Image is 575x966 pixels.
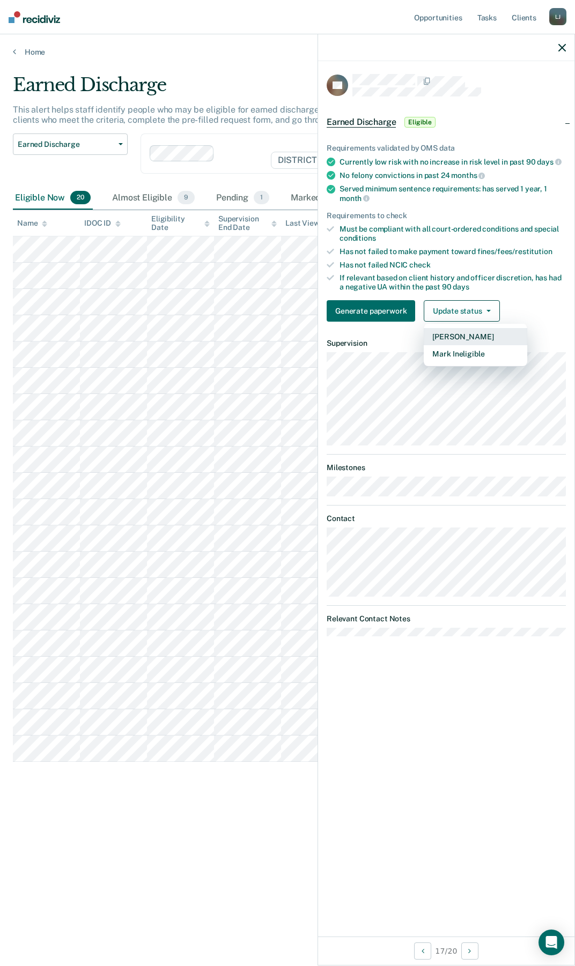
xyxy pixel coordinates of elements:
[13,187,93,210] div: Eligible Now
[451,171,485,180] span: months
[340,247,566,256] div: Has not failed to make payment toward
[327,211,566,220] div: Requirements to check
[327,144,566,153] div: Requirements validated by OMS data
[18,140,114,149] span: Earned Discharge
[424,328,527,345] button: [PERSON_NAME]
[340,234,376,242] span: conditions
[13,74,530,105] div: Earned Discharge
[13,105,515,125] p: This alert helps staff identify people who may be eligible for earned discharge based on IDOC’s c...
[539,930,564,955] div: Open Intercom Messenger
[404,117,435,128] span: Eligible
[327,300,419,322] a: Navigate to form link
[340,170,566,180] div: No felony convictions in past 24
[327,463,566,472] dt: Milestones
[110,187,197,210] div: Almost Eligible
[340,194,370,203] span: month
[340,157,566,167] div: Currently low risk with no increase in risk level in past 90
[218,214,277,233] div: Supervision End Date
[537,158,561,166] span: days
[70,191,91,205] span: 20
[318,105,574,139] div: Earned DischargeEligible
[17,219,47,228] div: Name
[285,219,337,228] div: Last Viewed
[340,261,566,270] div: Has not failed NCIC
[414,942,431,960] button: Previous Opportunity
[327,614,566,623] dt: Relevant Contact Notes
[340,273,566,292] div: If relevant based on client history and officer discretion, has had a negative UA within the past 90
[327,514,566,523] dt: Contact
[549,8,566,25] div: L J
[327,300,415,322] button: Generate paperwork
[178,191,195,205] span: 9
[424,345,527,362] button: Mark Ineligible
[254,191,269,205] span: 1
[84,219,121,228] div: IDOC ID
[289,187,384,210] div: Marked Ineligible
[271,152,463,169] span: DISTRICT OFFICE 5, [GEOGRAPHIC_DATA]
[318,937,574,965] div: 17 / 20
[214,187,271,210] div: Pending
[409,261,430,269] span: check
[461,942,478,960] button: Next Opportunity
[9,11,60,23] img: Recidiviz
[340,225,566,243] div: Must be compliant with all court-ordered conditions and special
[327,117,396,128] span: Earned Discharge
[340,184,566,203] div: Served minimum sentence requirements: has served 1 year, 1
[151,214,210,233] div: Eligibility Date
[477,247,552,256] span: fines/fees/restitution
[453,283,469,291] span: days
[424,300,499,322] button: Update status
[13,47,562,57] a: Home
[327,339,566,348] dt: Supervision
